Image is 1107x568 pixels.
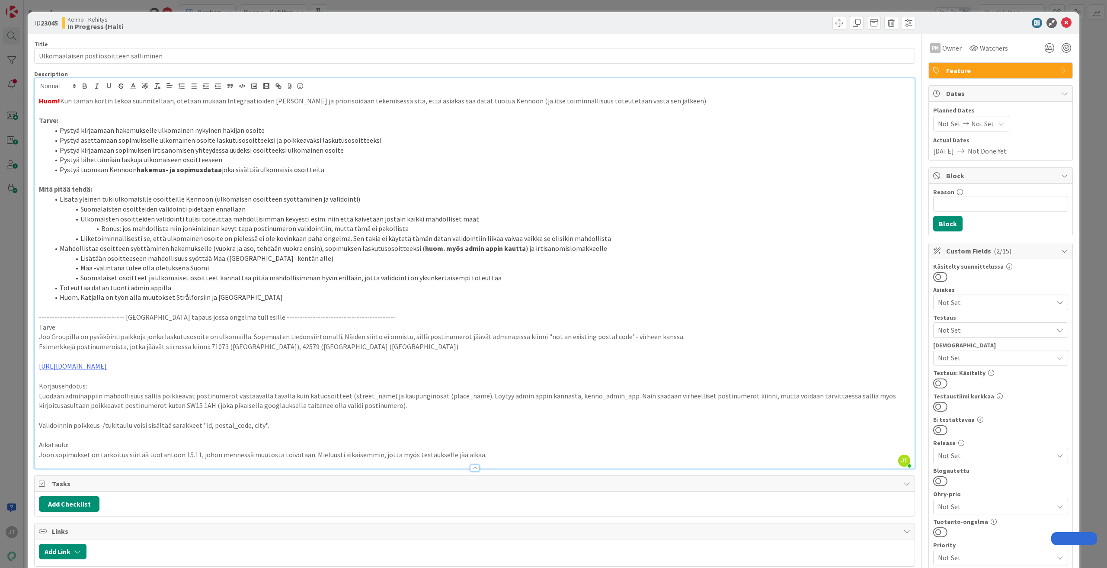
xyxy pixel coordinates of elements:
[39,362,107,370] a: [URL][DOMAIN_NAME]
[49,234,910,244] li: Liiketoiminnallisesti se, että ulkomainen osoite on pielessä ei ole kovinkaan paha ongelma. Sen t...
[39,450,910,460] p: Joon sopimukset on tarkoitus siirtää tuotantoon 15.11, johon mennessä muutosta toivotaan. Mieluus...
[968,146,1007,156] span: Not Done Yet
[933,106,1068,115] span: Planned Dates
[52,526,899,536] span: Links
[946,246,1057,256] span: Custom Fields
[34,70,68,78] span: Description
[980,43,1008,53] span: Watchers
[49,145,910,155] li: Pystyä kirjaamaan sopimuksen irtisanomisen yhteydessä uudeksi osoitteeksi ulkomainen osoite
[898,455,910,467] span: JT
[39,342,910,352] p: Esimerkkejä postinumeroista, jotka jäävät siirrossa kiinni: 71073 ([GEOGRAPHIC_DATA]), 42579 ([GE...
[933,314,1068,321] div: Testaus
[39,440,910,450] p: Aikataulu:
[933,370,1068,376] div: Testaus: Käsitelty
[946,65,1057,76] span: Feature
[67,16,123,23] span: Kenno - Kehitys
[49,283,910,293] li: Toteuttaa datan tuonti admin appilla
[933,491,1068,497] div: Ohry-prio
[49,165,910,175] li: Pystyä tuomaan Kennoon joka sisältää ulkomaisia osoitteita
[41,19,58,27] b: 23045
[39,544,86,559] button: Add Link
[39,381,910,391] p: Korjausehdotus:
[39,391,910,411] p: Luodaan adminappiin mahdollisuus sallia poikkeavat postinumerot vastaavalla tavalla kuin katuosoi...
[933,287,1068,293] div: Asiakas
[933,146,954,156] span: [DATE]
[49,214,910,224] li: Ulkomaisten osoitteiden validointi tulisi toteuttaa mahdollisimman kevyesti esim. niin että kaive...
[49,194,910,204] li: Lisätä yleinen tuki ulkomaisille osoitteille Kennoon (ulkomaisen osoitteen syöttäminen ja validoi...
[49,263,910,273] li: Maa -valintana tulee olla oletuksena Suomi
[933,342,1068,348] div: [DEMOGRAPHIC_DATA]
[933,136,1068,145] span: Actual Dates
[994,247,1011,255] span: ( 2/15 )
[49,155,910,165] li: Pystyä lähettämään laskuja ulkomaiseen osoitteeseen
[946,88,1057,99] span: Dates
[938,119,961,129] span: Not Set
[39,312,910,322] p: --------------------------------- [GEOGRAPHIC_DATA] tapaus jossa ongelma tuli esille ------------...
[938,450,1053,461] span: Not Set
[52,478,899,489] span: Tasks
[39,116,58,125] strong: Tarve:
[933,263,1068,270] div: Käsitelty suunnittelussa
[39,185,92,193] strong: Mitä pitää tehdä:
[34,18,58,28] span: ID
[39,496,99,512] button: Add Checklist
[49,244,910,254] li: Mahdollistaa osoitteen syöttäminen hakemukselle (vuokra ja aso, tehdään vuokra ensin), sopimuksen...
[933,440,1068,446] div: Release
[49,224,910,234] li: Bonus: jos mahdollista niin jonkinlainen kevyt tapa postinumeron validointiin, mutta tämä ei pako...
[39,96,60,105] strong: Huom!
[49,135,910,145] li: Pystyä asettamaan sopimukselle ulkomainen osoite laskutusosoitteeksi ja poikkeavaksi laskutusosoi...
[49,292,910,302] li: Huom. Katjalla on työn alla muutokset Strålforsiin ja [GEOGRAPHIC_DATA]
[39,420,910,430] p: Validoinnin poikkeus-/tukitaulu voisi sisältää sarakkeet "id, postal_code, city".
[938,552,1049,564] span: Not Set
[942,43,962,53] span: Owner
[49,254,910,263] li: Lisätään osoitteeseen mahdollisuus syöttää Maa ([GEOGRAPHIC_DATA] -kentän alle)
[938,353,1053,363] span: Not Set
[946,170,1057,181] span: Block
[49,204,910,214] li: Suomalaisten osoitteiden validointi pidetään ennallaan
[933,188,954,196] label: Reason
[67,23,123,30] b: In Progress (Halti
[933,542,1068,548] div: Priority
[933,393,1068,399] div: Testaustiimi kurkkaa
[49,125,910,135] li: Pystyä kirjaamaan hakemukselle ulkomainen nykyinen hakijan osoite
[930,43,941,53] div: PM
[39,332,910,342] p: Joo Groupilla on pysäköintipaikkoja jonka laskutusosoite on ulkomailla. Sopimusten tiedonsiirtoma...
[938,325,1053,335] span: Not Set
[34,40,48,48] label: Title
[34,48,915,64] input: type card name here...
[938,297,1053,308] span: Not Set
[137,165,222,174] strong: hakemus- ja sopimusdataa
[933,519,1068,525] div: Tuotanto-ongelma
[49,273,910,283] li: Suomalaiset osoitteet ja ulkomaiset osoitteet kannattaa pitää mahdollisimman hyvin erillään, jott...
[425,244,526,253] strong: huom. myös admin appin kautta
[933,216,963,231] button: Block
[39,96,910,106] p: Kun tämän kortin tekoa suunnitellaan, otetaan mukaan Integraatioiden [PERSON_NAME] ja priorisoida...
[933,417,1068,423] div: Ei testattavaa
[938,501,1049,513] span: Not Set
[971,119,994,129] span: Not Set
[933,468,1068,474] div: Blogautettu
[39,322,910,332] p: Tarve:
